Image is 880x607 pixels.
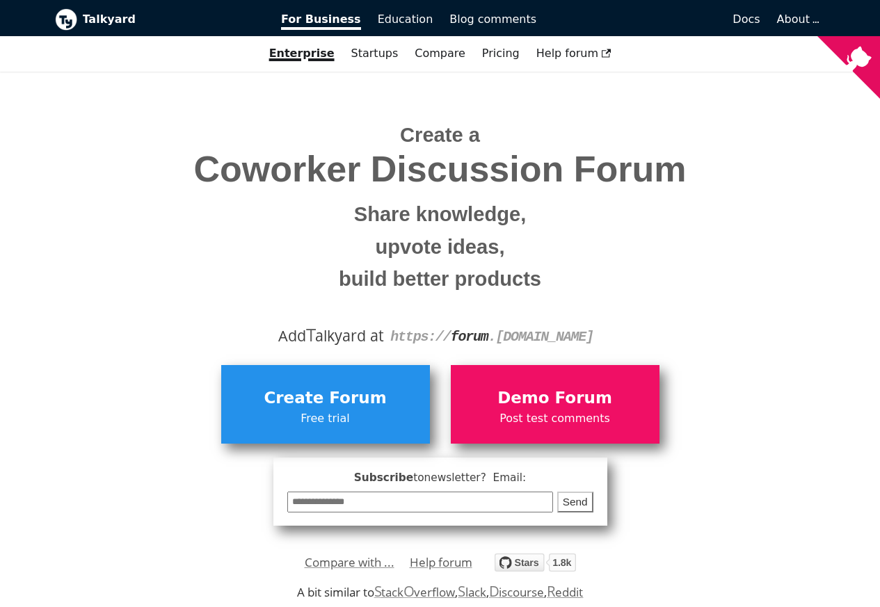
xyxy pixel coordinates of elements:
span: S [458,581,465,601]
span: Docs [733,13,760,26]
a: For Business [273,8,369,31]
a: Demo ForumPost test comments [451,365,659,443]
a: Enterprise [261,42,343,65]
a: Slack [458,584,486,600]
span: Create a [400,124,480,146]
a: Compare [415,47,465,60]
a: Help forum [528,42,620,65]
span: Create Forum [228,385,423,412]
span: Education [378,13,433,26]
span: Blog comments [449,13,536,26]
small: Share knowledge, [65,198,815,231]
span: to newsletter ? Email: [413,471,526,484]
span: R [547,581,556,601]
span: Coworker Discussion Forum [65,149,815,189]
span: Post test comments [458,410,653,428]
code: https:// . [DOMAIN_NAME] [390,329,593,345]
span: T [306,322,316,347]
small: build better products [65,263,815,296]
a: Startups [343,42,407,65]
img: talkyard.svg [495,553,576,572]
a: StackOverflow [374,584,456,600]
a: Discourse [489,584,544,600]
a: Education [369,8,442,31]
span: Demo Forum [458,385,653,412]
a: About [777,13,817,26]
a: Blog comments [441,8,545,31]
span: O [403,581,415,601]
a: Compare with ... [305,552,394,573]
span: Free trial [228,410,423,428]
a: Reddit [547,584,583,600]
strong: forum [451,329,488,345]
span: Subscribe [287,469,593,487]
span: S [374,581,382,601]
img: Talkyard logo [55,8,77,31]
span: For Business [281,13,361,30]
a: Pricing [474,42,528,65]
div: Add alkyard at [65,324,815,348]
b: Talkyard [83,10,262,29]
span: D [489,581,499,601]
small: upvote ideas, [65,231,815,264]
a: Star debiki/talkyard on GitHub [495,556,576,576]
span: Help forum [536,47,611,60]
button: Send [557,492,593,513]
a: Help forum [410,552,472,573]
a: Talkyard logoTalkyard [55,8,262,31]
a: Create ForumFree trial [221,365,430,443]
a: Docs [545,8,769,31]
